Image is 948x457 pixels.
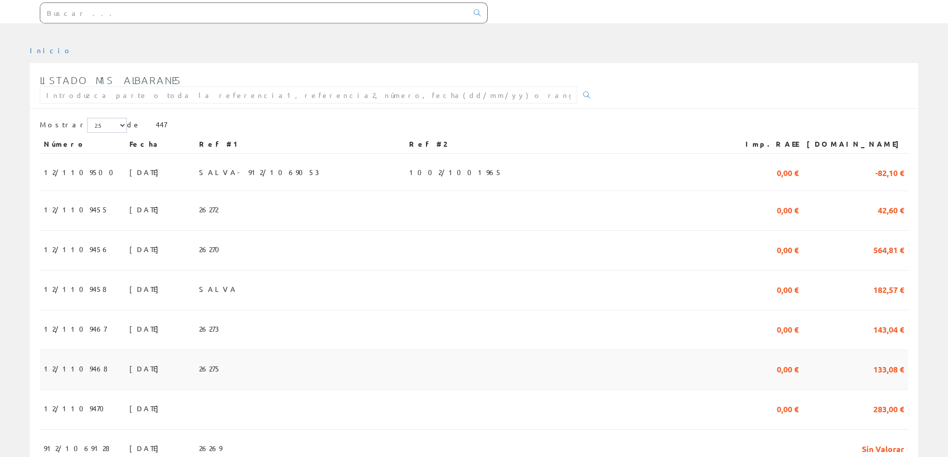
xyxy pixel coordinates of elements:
span: 12/1109455 [44,201,108,218]
span: SALVA [199,280,237,297]
span: 12/1109500 [44,164,119,181]
span: 0,00 € [777,400,799,417]
span: 0,00 € [777,241,799,258]
span: 26273 [199,320,219,337]
th: Ref #1 [195,135,405,153]
span: [DATE] [129,280,164,297]
span: [DATE] [129,320,164,337]
select: Mostrar [87,118,127,133]
span: [DATE] [129,241,164,258]
span: 26270 [199,241,225,258]
span: 0,00 € [777,360,799,377]
span: 143,04 € [873,320,904,337]
span: 133,08 € [873,360,904,377]
span: 912/1069128 [44,440,109,457]
label: Mostrar [40,118,127,133]
span: 0,00 € [777,280,799,297]
span: 26269 [199,440,222,457]
th: Fecha [125,135,195,153]
span: [DATE] [129,440,164,457]
span: 26272 [199,201,218,218]
span: SALVA- 912/1069053 [199,164,319,181]
span: 26275 [199,360,221,377]
span: 12/1109458 [44,280,106,297]
span: 0,00 € [777,164,799,181]
span: 12/1109467 [44,320,106,337]
span: Sin Valorar [862,440,904,457]
th: Imp.RAEE [728,135,803,153]
span: Listado mis albaranes [40,74,182,86]
input: Introduzca parte o toda la referencia1, referencia2, número, fecha(dd/mm/yy) o rango de fechas(dd... [40,87,577,103]
span: 12/1109468 [44,360,107,377]
span: 283,00 € [873,400,904,417]
th: [DOMAIN_NAME] [803,135,908,153]
span: 0,00 € [777,201,799,218]
div: de 447 [40,118,908,135]
th: Ref #2 [405,135,728,153]
span: -82,10 € [875,164,904,181]
span: 12/1109470 [44,400,110,417]
span: 0,00 € [777,320,799,337]
span: 1002/1001965 [409,164,502,181]
a: Inicio [30,46,72,55]
span: 564,81 € [873,241,904,258]
th: Número [40,135,125,153]
span: 12/1109456 [44,241,109,258]
span: 42,60 € [878,201,904,218]
span: 182,57 € [873,280,904,297]
span: [DATE] [129,400,164,417]
input: Buscar ... [40,3,468,23]
span: [DATE] [129,201,164,218]
span: [DATE] [129,360,164,377]
span: [DATE] [129,164,164,181]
